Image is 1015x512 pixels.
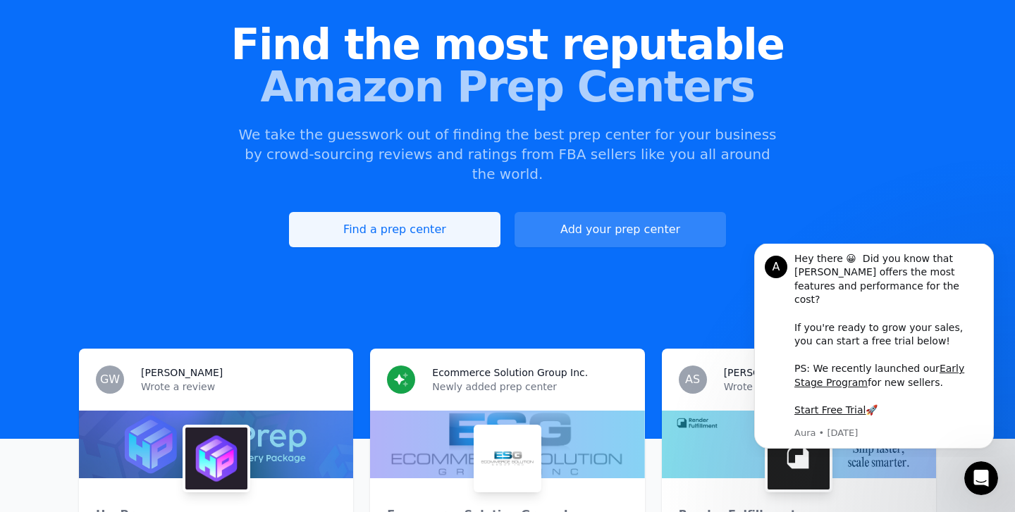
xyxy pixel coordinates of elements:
[141,380,336,394] p: Wrote a review
[23,65,992,108] span: Amazon Prep Centers
[964,461,998,495] iframe: Intercom live chat
[32,12,54,35] div: Profile image for Aura
[185,427,247,489] img: HexPrep
[432,366,588,380] h3: Ecommerce Solution Group Inc.
[133,161,144,172] b: 🚀
[61,183,250,196] p: Message from Aura, sent 1w ago
[733,244,1015,457] iframe: Intercom notifications message
[432,380,627,394] p: Newly added prep center
[768,427,830,489] img: Render Fulfillment
[515,212,726,247] a: Add your prep center
[685,374,700,385] span: AS
[237,125,778,184] p: We take the guesswork out of finding the best prep center for your business by crowd-sourcing rev...
[61,8,250,181] div: Message content
[476,427,539,489] img: Ecommerce Solution Group Inc.
[61,161,133,172] a: Start Free Trial
[141,366,223,380] h3: [PERSON_NAME]
[724,380,919,394] p: Wrote a review
[100,374,120,385] span: GW
[23,23,992,65] span: Find the most reputable
[724,366,806,380] h3: [PERSON_NAME]
[61,8,250,174] div: Hey there 😀 Did you know that [PERSON_NAME] offers the most features and performance for the cost...
[289,212,500,247] a: Find a prep center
